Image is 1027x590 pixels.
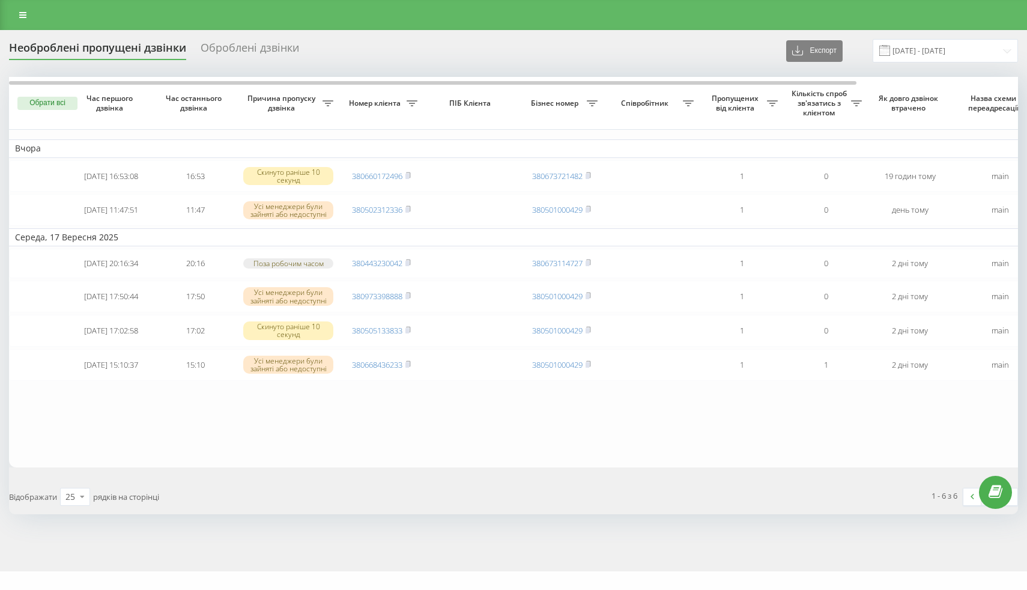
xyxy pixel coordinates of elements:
td: 1 [784,349,868,381]
span: Час першого дзвінка [79,94,144,112]
a: 380673721482 [532,171,583,181]
td: 17:02 [153,315,237,347]
span: рядків на сторінці [93,491,159,502]
td: 11:47 [153,194,237,226]
td: [DATE] 16:53:08 [69,160,153,192]
td: 1 [700,160,784,192]
div: 1 - 6 з 6 [932,490,957,502]
td: 1 [700,281,784,312]
td: 0 [784,281,868,312]
td: 0 [784,160,868,192]
div: Необроблені пропущені дзвінки [9,41,186,60]
td: 1 [700,194,784,226]
button: Обрати всі [17,97,77,110]
td: [DATE] 17:02:58 [69,315,153,347]
div: Скинуто раніше 10 секунд [243,321,333,339]
a: 380443230042 [352,258,402,269]
td: 1 [700,315,784,347]
span: Бізнес номер [526,99,587,108]
a: 380668436233 [352,359,402,370]
div: Оброблені дзвінки [201,41,299,60]
td: день тому [868,194,952,226]
div: Поза робочим часом [243,258,333,269]
a: 380505133833 [352,325,402,336]
td: [DATE] 11:47:51 [69,194,153,226]
td: 16:53 [153,160,237,192]
td: 20:16 [153,249,237,278]
span: Як довго дзвінок втрачено [877,94,942,112]
td: 1 [700,349,784,381]
a: 380673114727 [532,258,583,269]
td: 0 [784,194,868,226]
span: Номер клієнта [345,99,407,108]
a: 380502312336 [352,204,402,215]
td: [DATE] 20:16:34 [69,249,153,278]
a: 380501000429 [532,325,583,336]
a: 380501000429 [532,291,583,302]
td: 2 дні тому [868,349,952,381]
td: [DATE] 15:10:37 [69,349,153,381]
div: 25 [65,491,75,503]
td: 0 [784,315,868,347]
td: 2 дні тому [868,249,952,278]
span: Причина пропуску дзвінка [243,94,323,112]
td: 17:50 [153,281,237,312]
span: Пропущених від клієнта [706,94,767,112]
span: Час останнього дзвінка [163,94,228,112]
div: Усі менеджери були зайняті або недоступні [243,287,333,305]
a: 380501000429 [532,359,583,370]
td: 19 годин тому [868,160,952,192]
span: Співробітник [610,99,683,108]
td: 2 дні тому [868,281,952,312]
div: Скинуто раніше 10 секунд [243,167,333,185]
div: Усі менеджери були зайняті або недоступні [243,201,333,219]
div: Усі менеджери були зайняті або недоступні [243,356,333,374]
td: 1 [700,249,784,278]
td: 2 дні тому [868,315,952,347]
span: Кількість спроб зв'язатись з клієнтом [790,89,851,117]
button: Експорт [786,40,843,62]
td: 0 [784,249,868,278]
a: 380501000429 [532,204,583,215]
span: Відображати [9,491,57,502]
td: [DATE] 17:50:44 [69,281,153,312]
a: 380973398888 [352,291,402,302]
td: 15:10 [153,349,237,381]
span: ПІБ Клієнта [434,99,509,108]
a: 380660172496 [352,171,402,181]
